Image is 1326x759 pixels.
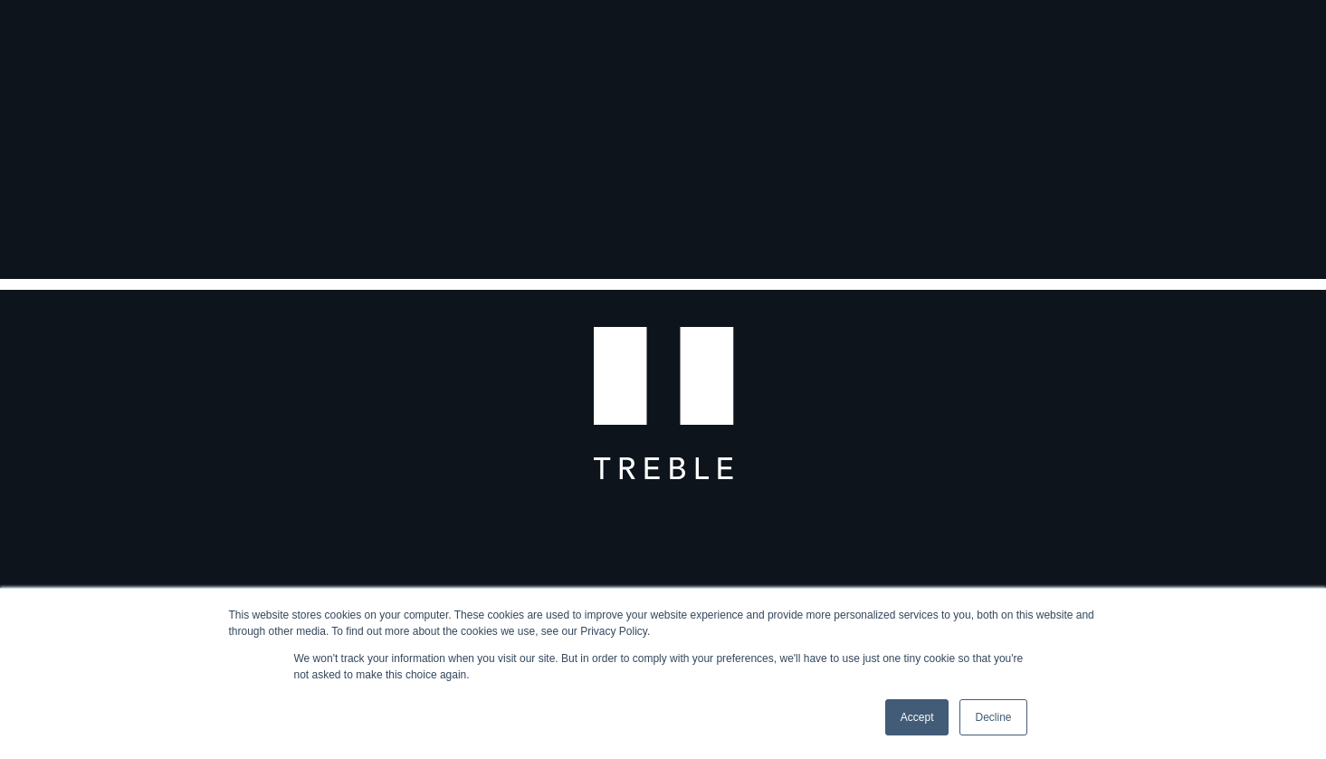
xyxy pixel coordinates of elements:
[294,650,1033,683] p: We won't track your information when you visit our site. But in order to comply with your prefere...
[229,607,1098,639] div: This website stores cookies on your computer. These cookies are used to improve your website expe...
[959,699,1026,735] a: Decline
[885,699,949,735] a: Accept
[593,279,733,480] img: T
